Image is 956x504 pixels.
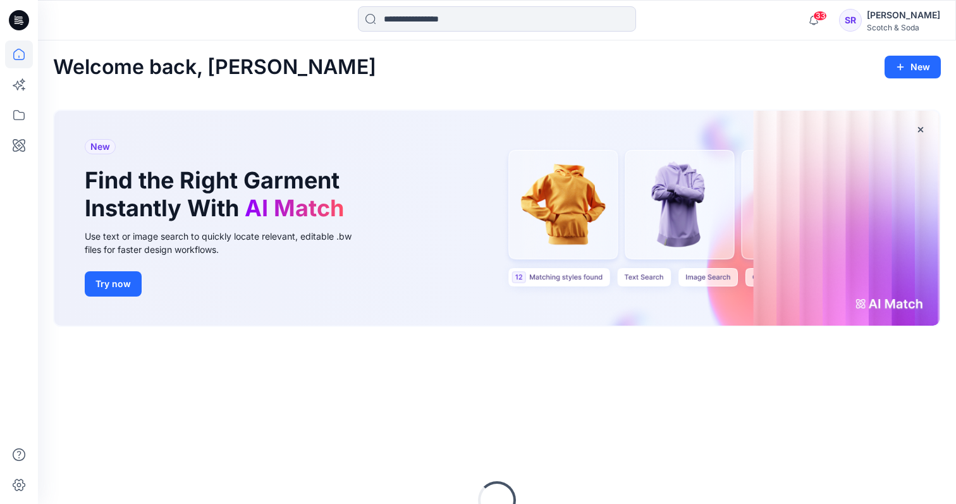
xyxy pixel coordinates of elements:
[85,271,142,297] button: Try now
[53,56,376,79] h2: Welcome back, [PERSON_NAME]
[813,11,827,21] span: 33
[245,194,344,222] span: AI Match
[85,167,350,221] h1: Find the Right Garment Instantly With
[85,230,369,256] div: Use text or image search to quickly locate relevant, editable .bw files for faster design workflows.
[90,139,110,154] span: New
[839,9,862,32] div: SR
[867,23,940,32] div: Scotch & Soda
[885,56,941,78] button: New
[867,8,940,23] div: [PERSON_NAME]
